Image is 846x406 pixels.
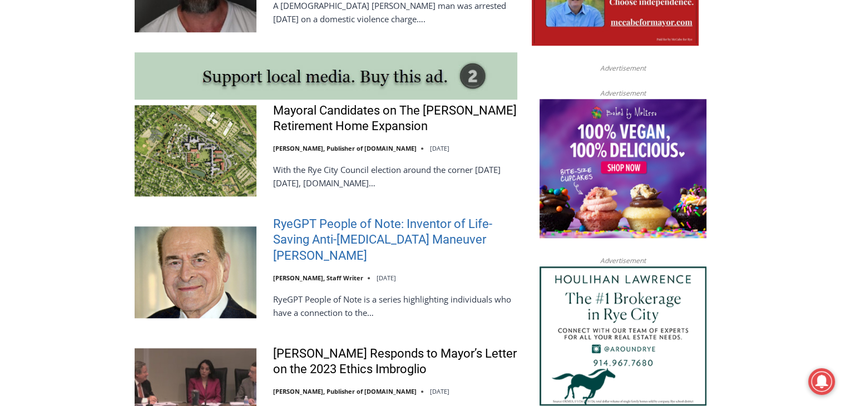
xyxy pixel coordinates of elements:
[268,108,539,138] a: Intern @ [DOMAIN_NAME]
[589,255,657,266] span: Advertisement
[540,99,706,238] img: Baked by Melissa
[291,111,516,136] span: Intern @ [DOMAIN_NAME]
[273,144,417,152] a: [PERSON_NAME], Publisher of [DOMAIN_NAME]
[589,63,657,73] span: Advertisement
[273,163,517,190] p: With the Rye City Council election around the corner [DATE][DATE], [DOMAIN_NAME]…
[540,266,706,405] img: Houlihan Lawrence The #1 Brokerage in Rye City
[273,274,363,282] a: [PERSON_NAME], Staff Writer
[273,346,517,378] a: [PERSON_NAME] Responds to Mayor’s Letter on the 2023 Ethics Imbroglio
[273,387,417,395] a: [PERSON_NAME], Publisher of [DOMAIN_NAME]
[273,293,517,319] p: RyeGPT People of Note is a series highlighting individuals who have a connection to the…
[135,52,517,100] img: support local media, buy this ad
[430,387,449,395] time: [DATE]
[589,88,657,98] span: Advertisement
[273,103,517,135] a: Mayoral Candidates on The [PERSON_NAME] Retirement Home Expansion
[135,226,256,318] img: RyeGPT People of Note: Inventor of Life-Saving Anti-Choking Maneuver Dr. Henry Heimlich
[273,216,517,264] a: RyeGPT People of Note: Inventor of Life-Saving Anti-[MEDICAL_DATA] Maneuver [PERSON_NAME]
[135,105,256,196] img: Mayoral Candidates on The Osborn Retirement Home Expansion
[430,144,449,152] time: [DATE]
[377,274,396,282] time: [DATE]
[281,1,526,108] div: "The first chef I interviewed talked about coming to [GEOGRAPHIC_DATA] from [GEOGRAPHIC_DATA] in ...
